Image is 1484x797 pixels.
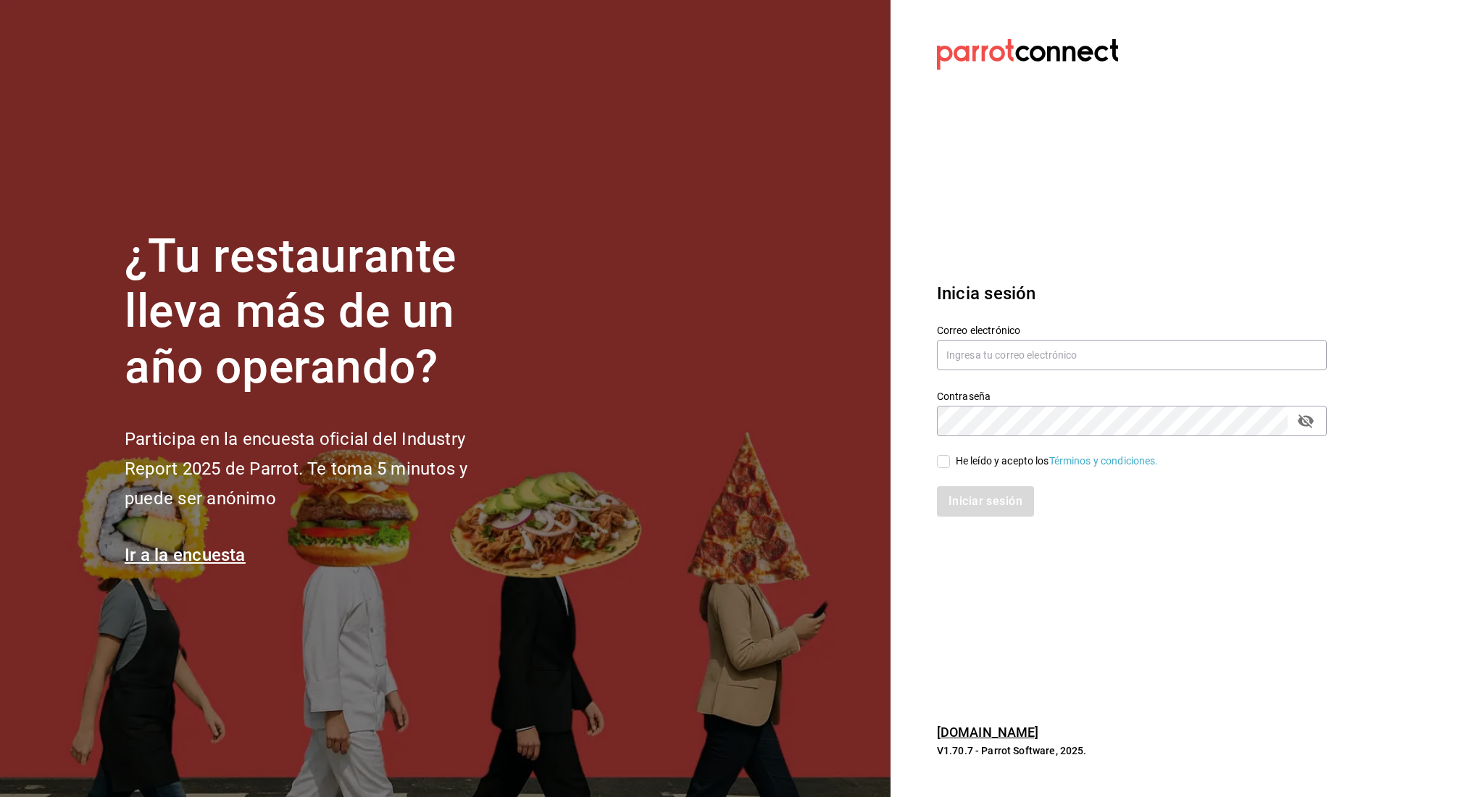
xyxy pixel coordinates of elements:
input: Ingresa tu correo electrónico [937,340,1327,370]
a: Ir a la encuesta [125,545,246,565]
label: Contraseña [937,391,1327,401]
h2: Participa en la encuesta oficial del Industry Report 2025 de Parrot. Te toma 5 minutos y puede se... [125,425,516,513]
button: passwordField [1293,409,1318,433]
a: Términos y condiciones. [1049,455,1159,467]
a: [DOMAIN_NAME] [937,725,1039,740]
div: He leído y acepto los [956,454,1159,469]
label: Correo electrónico [937,325,1327,335]
h3: Inicia sesión [937,280,1327,306]
h1: ¿Tu restaurante lleva más de un año operando? [125,229,516,396]
p: V1.70.7 - Parrot Software, 2025. [937,743,1327,758]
